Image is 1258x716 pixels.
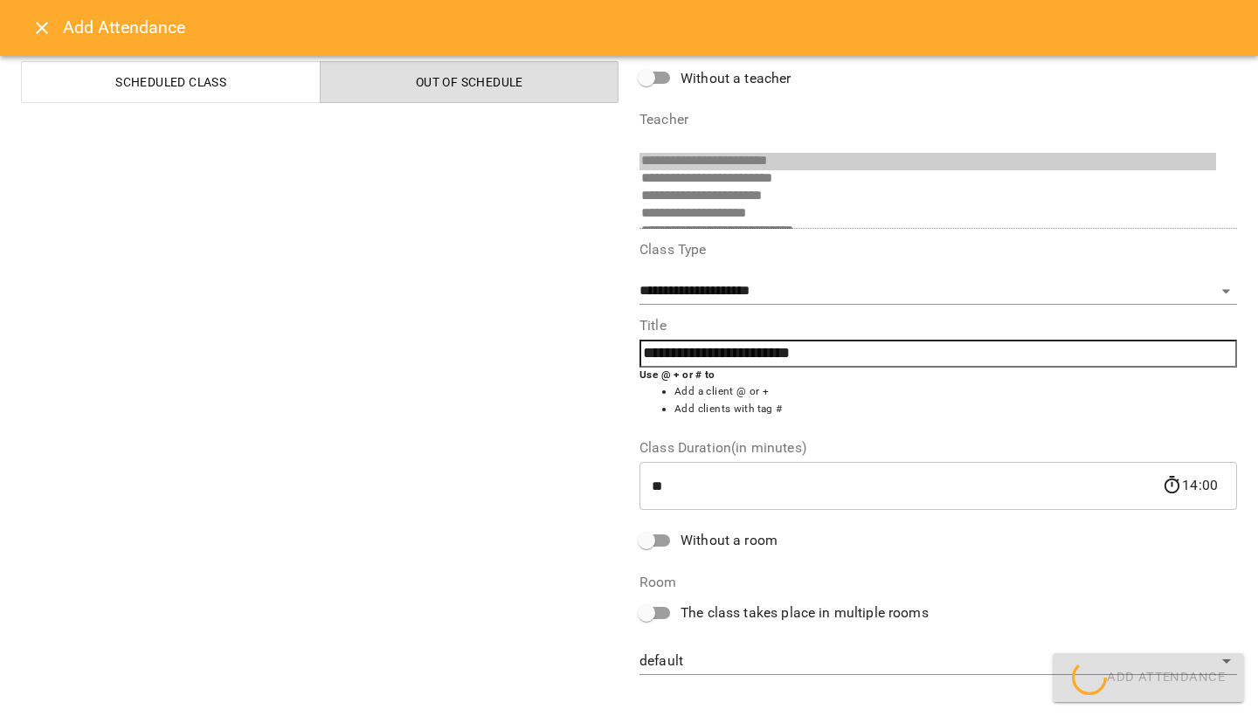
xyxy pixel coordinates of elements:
[21,7,63,49] button: Close
[681,68,791,89] span: Without a teacher
[639,648,1237,676] div: default
[639,368,715,381] b: Use @ + or # to
[639,441,1237,455] label: Class Duration(in minutes)
[639,319,1237,333] label: Title
[63,14,1237,41] h6: Add Attendance
[639,113,1237,127] label: Teacher
[639,575,1237,589] label: Room
[32,72,310,93] span: Scheduled class
[639,243,1237,257] label: Class Type
[21,61,321,103] button: Scheduled class
[331,72,609,93] span: Out of Schedule
[681,530,778,551] span: Without a room
[674,401,1237,418] li: Add clients with tag #
[674,383,1237,401] li: Add a client @ or +
[320,61,619,103] button: Out of Schedule
[681,602,929,623] span: The class takes place in multiple rooms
